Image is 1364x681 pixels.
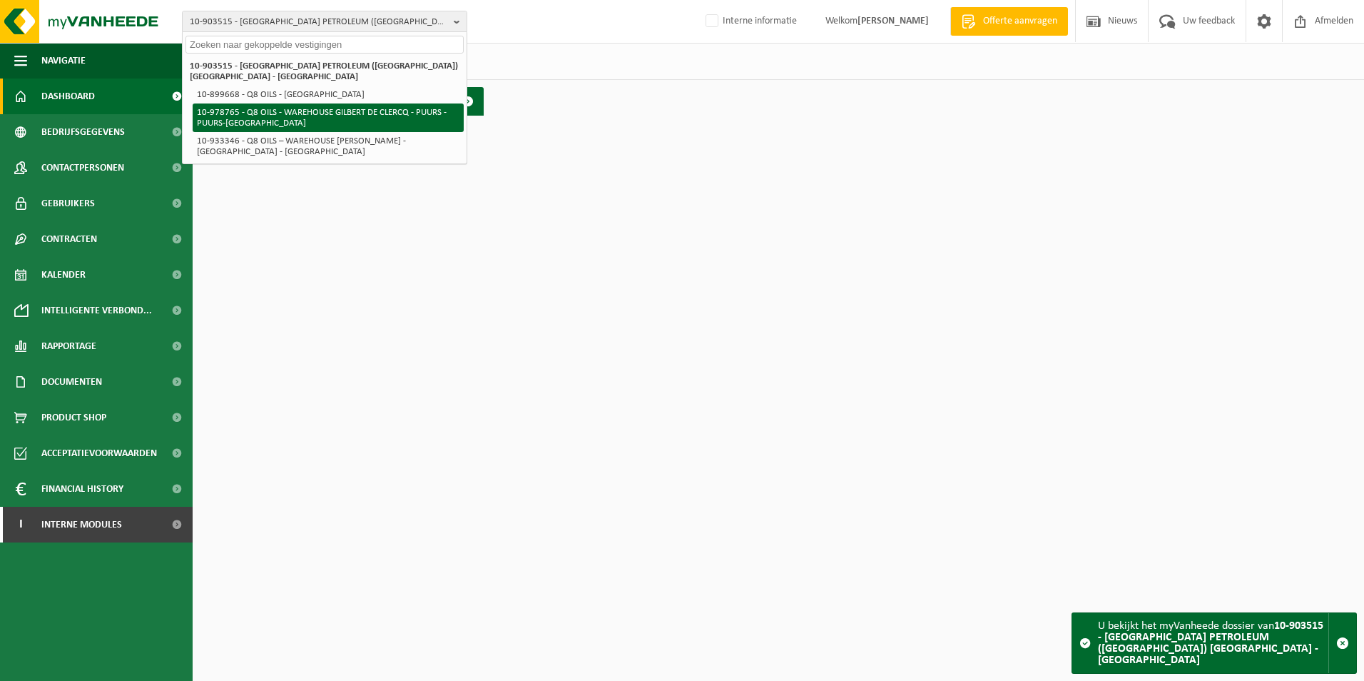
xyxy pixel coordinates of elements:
[193,86,464,104] li: 10-899668 - Q8 OILS - [GEOGRAPHIC_DATA]
[41,150,124,186] span: Contactpersonen
[703,11,797,32] label: Interne informatie
[190,61,458,81] strong: 10-903515 - [GEOGRAPHIC_DATA] PETROLEUM ([GEOGRAPHIC_DATA]) [GEOGRAPHIC_DATA] - [GEOGRAPHIC_DATA]
[1098,620,1323,666] strong: 10-903515 - [GEOGRAPHIC_DATA] PETROLEUM ([GEOGRAPHIC_DATA]) [GEOGRAPHIC_DATA] - [GEOGRAPHIC_DATA]
[41,257,86,293] span: Kalender
[857,16,929,26] strong: [PERSON_NAME]
[41,328,96,364] span: Rapportage
[193,132,464,161] li: 10-933346 - Q8 OILS – WAREHOUSE [PERSON_NAME] - [GEOGRAPHIC_DATA] - [GEOGRAPHIC_DATA]
[41,221,97,257] span: Contracten
[190,11,448,33] span: 10-903515 - [GEOGRAPHIC_DATA] PETROLEUM ([GEOGRAPHIC_DATA]) [GEOGRAPHIC_DATA] - [GEOGRAPHIC_DATA]
[979,14,1061,29] span: Offerte aanvragen
[41,507,122,543] span: Interne modules
[41,186,95,221] span: Gebruikers
[950,7,1068,36] a: Offerte aanvragen
[1098,613,1328,673] div: U bekijkt het myVanheede dossier van
[41,400,106,435] span: Product Shop
[41,114,125,150] span: Bedrijfsgegevens
[185,36,464,54] input: Zoeken naar gekoppelde vestigingen
[41,43,86,79] span: Navigatie
[41,79,95,114] span: Dashboard
[193,104,464,132] li: 10-978765 - Q8 OILS - WAREHOUSE GILBERT DE CLERCQ - PUURS - PUURS-[GEOGRAPHIC_DATA]
[14,507,27,543] span: I
[41,471,123,507] span: Financial History
[41,435,157,471] span: Acceptatievoorwaarden
[182,11,467,32] button: 10-903515 - [GEOGRAPHIC_DATA] PETROLEUM ([GEOGRAPHIC_DATA]) [GEOGRAPHIC_DATA] - [GEOGRAPHIC_DATA]
[41,293,152,328] span: Intelligente verbond...
[41,364,102,400] span: Documenten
